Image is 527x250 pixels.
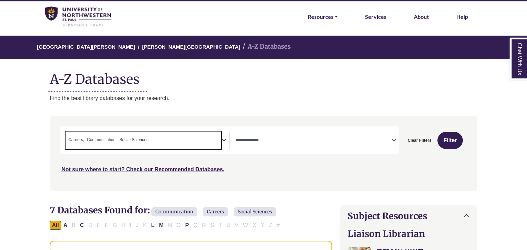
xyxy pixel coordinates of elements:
[456,12,468,21] a: Help
[151,207,197,216] span: Communication
[117,137,149,143] li: Social Sciences
[437,132,462,149] button: Submit for Search Results
[84,137,117,143] li: Communication
[50,204,150,216] span: 7 Databases Found for:
[234,207,276,216] span: Social Sciences
[50,66,477,87] h1: A-Z Databases
[66,137,84,143] li: Careers
[37,43,135,50] a: [GEOGRAPHIC_DATA][PERSON_NAME]
[308,12,338,21] a: Resources
[365,12,386,21] a: Services
[403,132,436,149] button: Clear Filters
[61,166,224,172] a: Not sure where to start? Check our Recommended Databases.
[45,7,111,27] img: library_home
[50,94,477,103] p: Find the best library databases for your research.
[348,228,470,239] h2: Liaison Librarian
[157,221,165,230] button: Filter Results M
[50,221,61,230] button: All
[119,137,149,143] span: Social Sciences
[203,207,228,216] span: Careers
[78,221,86,230] button: Filter Results C
[61,221,70,230] button: Filter Results A
[414,12,429,21] a: About
[68,137,84,143] span: Careers
[183,221,191,230] button: Filter Results P
[240,42,291,52] li: A-Z Databases
[150,138,153,143] textarea: Search
[149,221,157,230] button: Filter Results L
[87,137,117,143] span: Communication
[142,43,240,50] a: [PERSON_NAME][GEOGRAPHIC_DATA]
[50,116,477,191] nav: Search filters
[50,36,477,59] nav: breadcrumb
[235,138,391,143] textarea: Search
[50,222,282,228] div: Alpha-list to filter by first letter of database name
[341,205,477,227] button: Subject Resources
